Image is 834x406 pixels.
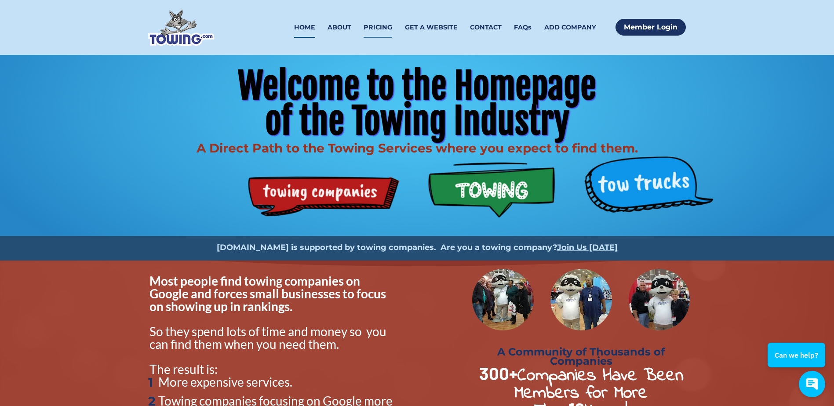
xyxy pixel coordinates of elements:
span: More expensive services. [158,374,292,389]
a: HOME [294,17,315,38]
span: Most people find towing companies on Google and forces small businesses to focus on showing up in... [149,273,388,314]
a: ADD COMPANY [544,17,596,38]
span: Welcome to the Homepage [238,64,596,108]
span: So they spend lots of time and money so you can find them when you need them. [149,324,389,352]
a: CONTACT [470,17,502,38]
a: GET A WEBSITE [405,17,458,38]
img: Towing.com Logo [148,9,214,46]
a: Join Us [DATE] [557,243,618,252]
a: FAQs [514,17,532,38]
span: of the Towing Industry [265,99,569,143]
a: Member Login [615,19,686,36]
span: The result is: [149,362,218,377]
iframe: Conversations [761,319,834,406]
strong: 300+ [479,362,517,384]
a: PRICING [364,17,392,38]
strong: [DOMAIN_NAME] is supported by towing companies. Are you a towing company? [217,243,557,252]
strong: A Community of Thousands of Companies [497,345,668,367]
a: ABOUT [328,17,351,38]
span: A Direct Path to the Towing Services where you expect to find them. [197,141,638,156]
strong: Companies Have Been [517,363,683,389]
